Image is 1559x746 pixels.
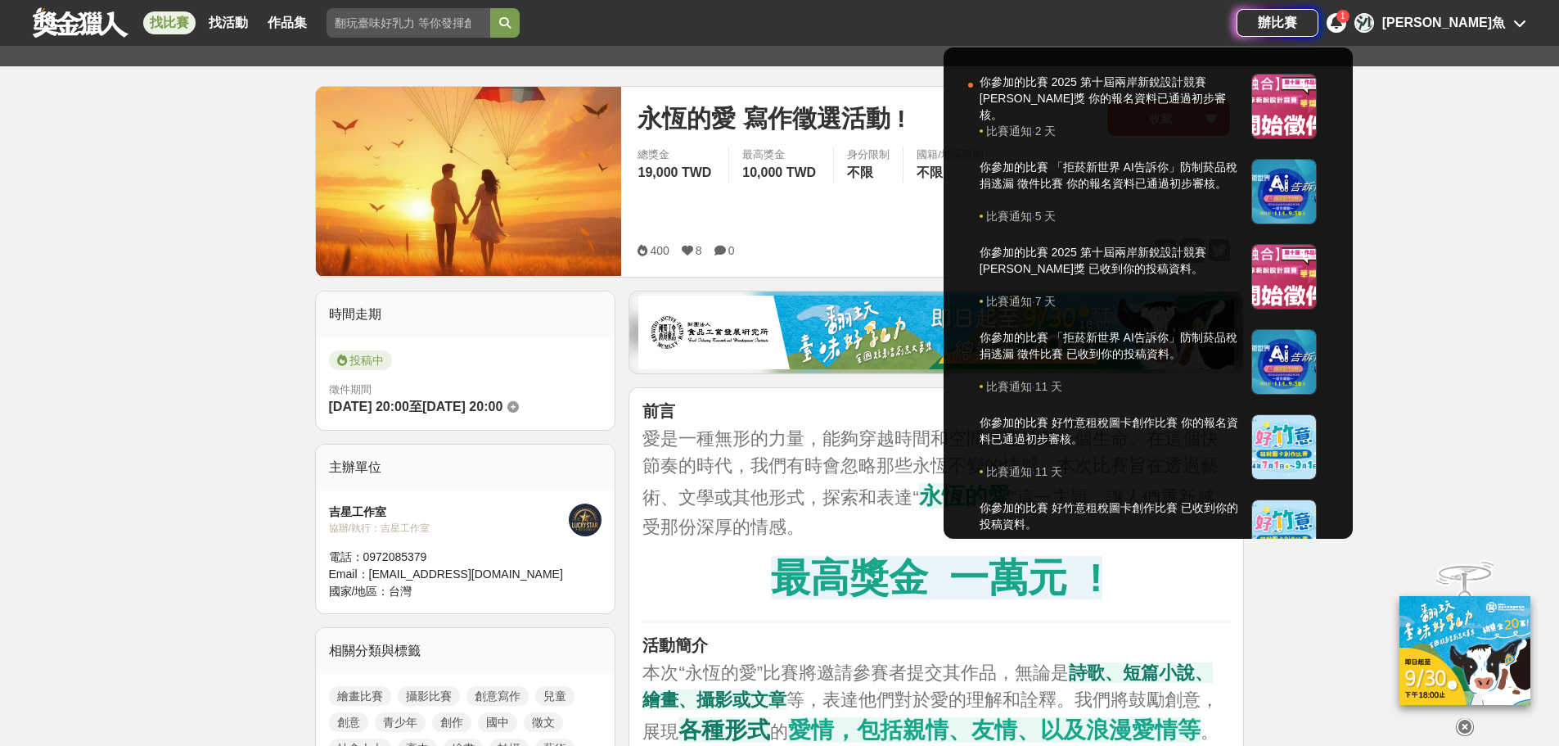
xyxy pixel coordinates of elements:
[1032,293,1035,310] span: ·
[1340,11,1345,20] span: 1
[1035,463,1062,480] span: 11 天
[986,123,1032,139] span: 比賽通知
[1032,463,1035,480] span: ·
[1032,378,1035,395] span: ·
[1399,596,1530,705] img: ff197300-f8ee-455f-a0ae-06a3645bc375.jpg
[1237,9,1318,37] a: 辦比賽
[980,244,1243,293] div: 你參加的比賽 2025 第十屆兩岸新銳設計競賽 [PERSON_NAME]獎 已收到你的投稿資料。
[980,329,1243,378] div: 你參加的比賽 「拒菸新世界 AI告訴你」防制菸品稅捐逃漏 徵件比賽 已收到你的投稿資料。
[980,500,1243,549] div: 你參加的比賽 好竹意租稅圖卡創作比賽 已收到你的投稿資料。
[986,463,1032,480] span: 比賽通知
[960,319,1336,405] a: 你參加的比賽 「拒菸新世界 AI告訴你」防制菸品稅捐逃漏 徵件比賽 已收到你的投稿資料。比賽通知·11 天
[1032,208,1035,224] span: ·
[960,234,1336,319] a: 你參加的比賽 2025 第十屆兩岸新銳設計競賽 [PERSON_NAME]獎 已收到你的投稿資料。比賽通知·7 天
[1035,123,1057,139] span: 2 天
[980,159,1243,208] div: 你參加的比賽 「拒菸新世界 AI告訴你」防制菸品稅捐逃漏 徵件比賽 你的報名資料已通過初步審核。
[1032,123,1035,139] span: ·
[1354,13,1374,33] div: 沙
[960,64,1336,149] a: 你參加的比賽 2025 第十屆兩岸新銳設計競賽 [PERSON_NAME]獎 你的報名資料已通過初步審核。比賽通知·2 天
[960,405,1336,490] a: 你參加的比賽 好竹意租稅圖卡創作比賽 你的報名資料已通過初步審核。比賽通知·11 天
[986,208,1032,224] span: 比賽通知
[986,378,1032,395] span: 比賽通知
[960,149,1336,234] a: 你參加的比賽 「拒菸新世界 AI告訴你」防制菸品稅捐逃漏 徵件比賽 你的報名資料已通過初步審核。比賽通知·5 天
[980,74,1243,123] div: 你參加的比賽 2025 第十屆兩岸新銳設計競賽 [PERSON_NAME]獎 你的報名資料已通過初步審核。
[1035,293,1057,310] span: 7 天
[960,490,1336,575] a: 你參加的比賽 好竹意租稅圖卡創作比賽 已收到你的投稿資料。
[1035,208,1057,224] span: 5 天
[980,414,1243,463] div: 你參加的比賽 好竹意租稅圖卡創作比賽 你的報名資料已通過初步審核。
[986,293,1032,310] span: 比賽通知
[1035,378,1062,395] span: 11 天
